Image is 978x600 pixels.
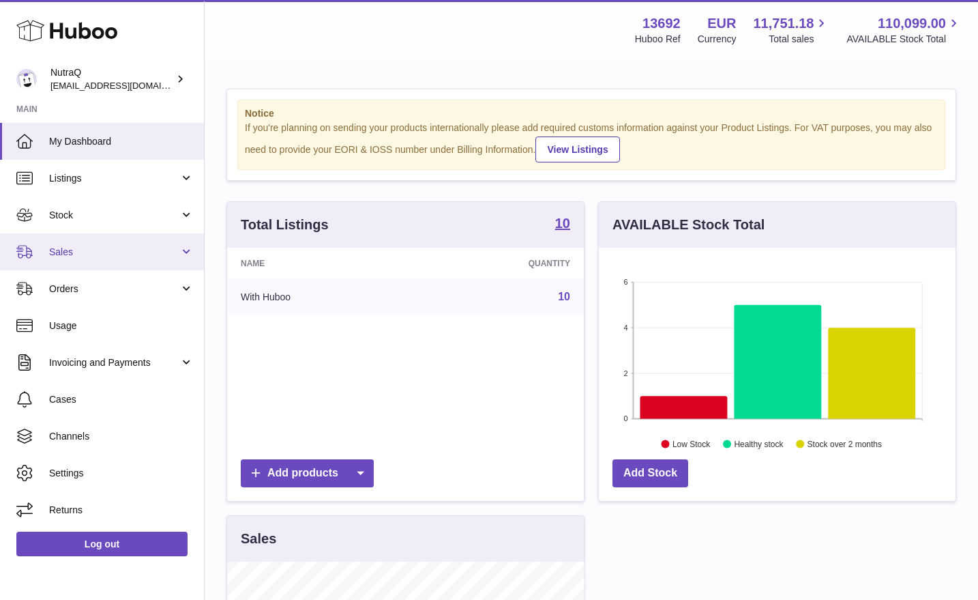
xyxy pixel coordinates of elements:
div: If you're planning on sending your products internationally please add required customs informati... [245,122,938,162]
a: View Listings [535,137,619,162]
span: Channels [49,430,194,443]
span: Invoicing and Payments [49,356,179,369]
span: Orders [49,283,179,296]
span: [EMAIL_ADDRESS][DOMAIN_NAME] [50,80,201,91]
span: Total sales [769,33,829,46]
a: 10 [555,216,570,233]
a: Add Stock [612,459,688,487]
th: Name [227,248,415,279]
a: 110,099.00 AVAILABLE Stock Total [846,14,962,46]
a: Add products [241,459,374,487]
text: 6 [623,278,627,286]
a: 11,751.18 Total sales [753,14,829,46]
a: 10 [558,291,570,302]
span: Settings [49,467,194,480]
strong: 13692 [642,14,681,33]
text: 0 [623,414,627,423]
span: Sales [49,246,179,259]
span: Stock [49,209,179,222]
text: 4 [623,324,627,332]
h3: AVAILABLE Stock Total [612,216,765,234]
td: With Huboo [227,279,415,315]
text: 2 [623,369,627,377]
strong: EUR [707,14,736,33]
span: 11,751.18 [753,14,814,33]
img: log@nutraq.com [16,69,37,89]
span: Usage [49,319,194,332]
span: Listings [49,172,179,185]
span: My Dashboard [49,135,194,148]
span: 110,099.00 [878,14,946,33]
strong: 10 [555,216,570,230]
h3: Sales [241,530,276,548]
span: Returns [49,504,194,517]
div: Currency [698,33,737,46]
th: Quantity [415,248,584,279]
div: NutraQ [50,66,173,92]
span: AVAILABLE Stock Total [846,33,962,46]
h3: Total Listings [241,216,329,234]
a: Log out [16,532,188,556]
text: Healthy stock [734,439,784,448]
text: Stock over 2 months [807,439,882,448]
text: Low Stock [672,439,711,448]
div: Huboo Ref [635,33,681,46]
span: Cases [49,393,194,406]
strong: Notice [245,107,938,120]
